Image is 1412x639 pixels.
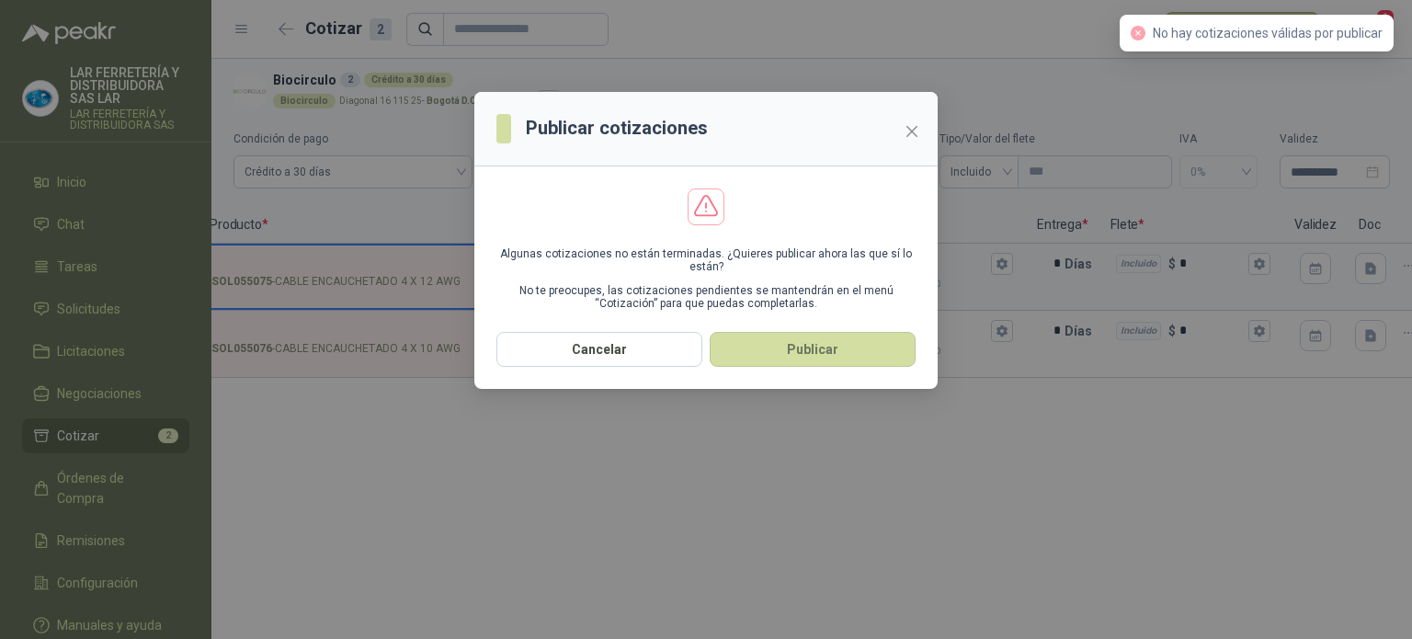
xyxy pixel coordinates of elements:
[897,117,927,146] button: Close
[496,284,916,310] p: No te preocupes, las cotizaciones pendientes se mantendrán en el menú “Cotización” para que pueda...
[496,247,916,273] p: Algunas cotizaciones no están terminadas. ¿Quieres publicar ahora las que sí lo están?
[496,332,702,367] button: Cancelar
[710,332,916,367] button: Publicar
[526,114,708,143] h3: Publicar cotizaciones
[905,124,919,139] span: close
